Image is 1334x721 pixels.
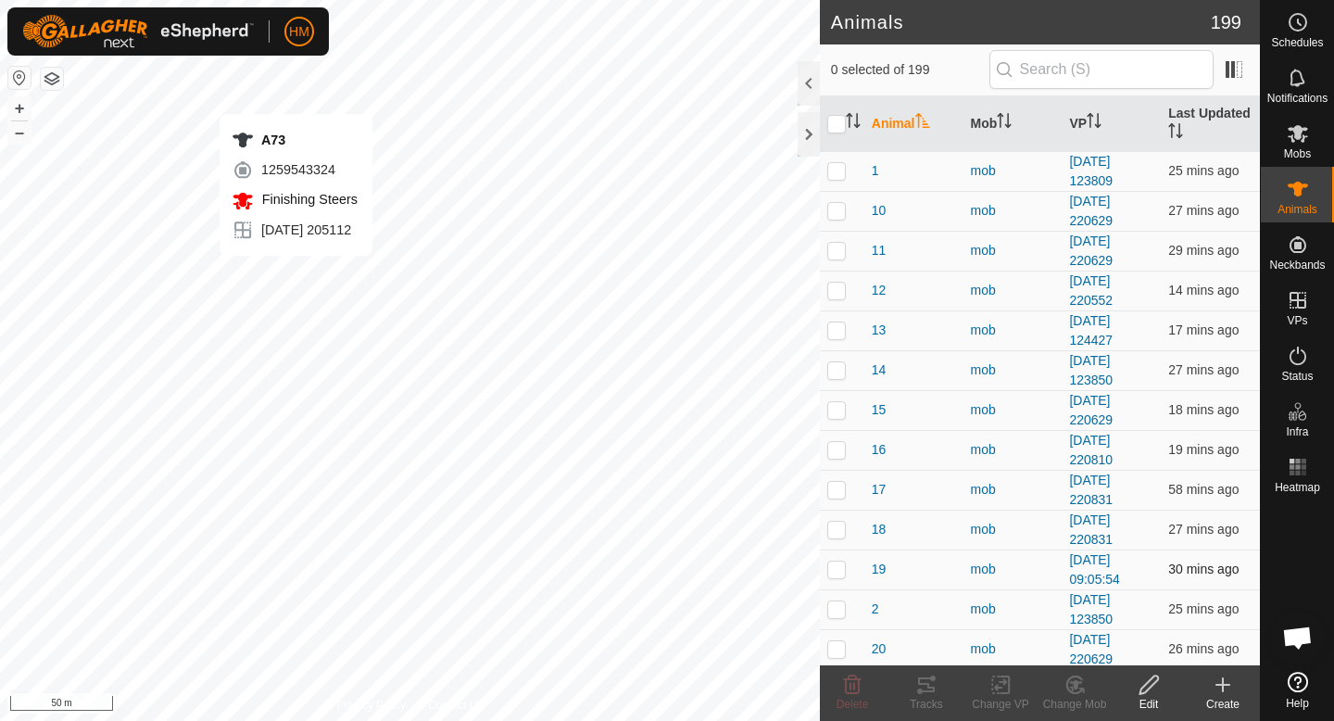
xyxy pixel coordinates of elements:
div: Create [1186,696,1260,713]
th: Mob [963,96,1063,152]
a: [DATE] 123850 [1069,592,1113,626]
span: 14 [872,360,887,380]
a: [DATE] 09:05:54 [1069,552,1120,587]
th: VP [1062,96,1161,152]
span: VPs [1287,315,1307,326]
span: 16 [872,440,887,460]
span: 19 [872,560,887,579]
span: 25 Sept 2025, 9:03 am [1168,482,1239,497]
img: Gallagher Logo [22,15,254,48]
a: [DATE] 124427 [1069,313,1113,348]
div: mob [971,241,1055,260]
button: Map Layers [41,68,63,90]
div: mob [971,639,1055,659]
a: [DATE] 220629 [1069,194,1113,228]
span: 12 [872,281,887,300]
div: mob [971,201,1055,221]
span: 0 selected of 199 [831,60,989,80]
span: Help [1286,698,1309,709]
span: 25 Sept 2025, 9:35 am [1168,641,1239,656]
button: + [8,97,31,120]
a: [DATE] 220629 [1069,632,1113,666]
input: Search (S) [989,50,1214,89]
span: 25 Sept 2025, 9:41 am [1168,442,1239,457]
p-sorticon: Activate to sort [1168,126,1183,141]
h2: Animals [831,11,1211,33]
span: 25 Sept 2025, 9:33 am [1168,203,1239,218]
span: Status [1281,371,1313,382]
p-sorticon: Activate to sort [1087,116,1101,131]
div: mob [971,520,1055,539]
span: Neckbands [1269,259,1325,271]
a: Contact Us [428,697,483,714]
div: mob [971,281,1055,300]
div: mob [971,321,1055,340]
span: 11 [872,241,887,260]
span: Notifications [1267,93,1328,104]
a: [DATE] 220831 [1069,512,1113,547]
span: 25 Sept 2025, 9:33 am [1168,522,1239,537]
div: mob [971,360,1055,380]
button: – [8,121,31,144]
span: 15 [872,400,887,420]
div: [DATE] 205112 [232,219,358,241]
div: Tracks [889,696,963,713]
div: Change Mob [1038,696,1112,713]
span: 17 [872,480,887,500]
span: Infra [1286,426,1308,437]
span: Finishing Steers [258,192,358,207]
div: Change VP [963,696,1038,713]
a: [DATE] 123809 [1069,154,1113,188]
span: 25 Sept 2025, 9:42 am [1168,402,1239,417]
a: [DATE] 220629 [1069,393,1113,427]
span: 25 Sept 2025, 9:47 am [1168,283,1239,297]
span: HM [289,22,309,42]
span: 25 Sept 2025, 9:34 am [1168,362,1239,377]
span: 199 [1211,8,1241,36]
span: Animals [1277,204,1317,215]
th: Last Updated [1161,96,1260,152]
span: Schedules [1271,37,1323,48]
span: 18 [872,520,887,539]
div: Edit [1112,696,1186,713]
span: 25 Sept 2025, 9:36 am [1168,163,1239,178]
div: 1259543324 [232,158,358,181]
a: [DATE] 220831 [1069,473,1113,507]
p-sorticon: Activate to sort [997,116,1012,131]
a: [DATE] 123850 [1069,353,1113,387]
span: 20 [872,639,887,659]
a: [DATE] 220810 [1069,433,1113,467]
div: Open chat [1270,610,1326,665]
span: Heatmap [1275,482,1320,493]
p-sorticon: Activate to sort [846,116,861,131]
span: 2 [872,600,879,619]
a: Privacy Policy [336,697,406,714]
a: Help [1261,664,1334,716]
span: Delete [837,698,869,711]
div: mob [971,480,1055,500]
span: Mobs [1284,148,1311,159]
div: mob [971,440,1055,460]
div: A73 [232,129,358,151]
span: 25 Sept 2025, 9:31 am [1168,562,1239,576]
p-sorticon: Activate to sort [915,116,930,131]
th: Animal [864,96,963,152]
div: mob [971,400,1055,420]
span: 13 [872,321,887,340]
span: 25 Sept 2025, 9:35 am [1168,601,1239,616]
div: mob [971,161,1055,181]
span: 1 [872,161,879,181]
a: [DATE] 220552 [1069,273,1113,308]
button: Reset Map [8,67,31,89]
span: 10 [872,201,887,221]
span: 25 Sept 2025, 9:31 am [1168,243,1239,258]
a: [DATE] 220629 [1069,234,1113,268]
div: mob [971,560,1055,579]
div: mob [971,600,1055,619]
span: 25 Sept 2025, 9:44 am [1168,323,1239,337]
